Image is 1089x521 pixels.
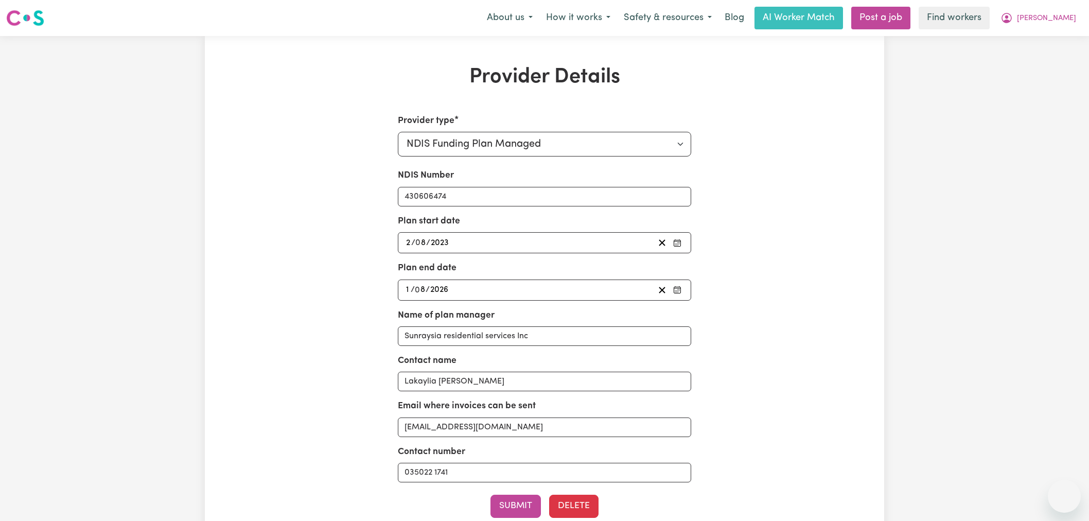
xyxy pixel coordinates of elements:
span: 0 [415,286,420,294]
iframe: Button to launch messaging window [1048,480,1081,513]
a: AI Worker Match [754,7,843,29]
input: e.g. Natasha McElhone [398,372,692,391]
button: Clear plan end date [654,283,670,297]
button: Pick your plan start date [670,236,684,250]
input: ---- [430,236,450,250]
span: 0 [415,239,420,247]
input: -- [416,236,426,250]
label: Plan start date [398,215,460,228]
button: How it works [539,7,617,29]
img: Careseekers logo [6,9,44,27]
a: Blog [718,7,750,29]
label: Contact number [398,445,465,459]
input: Enter your NDIS number [398,187,692,206]
a: Careseekers logo [6,6,44,30]
span: / [426,285,430,294]
span: / [426,238,430,248]
label: Plan end date [398,262,456,275]
span: / [411,285,415,294]
input: ---- [430,283,449,297]
label: Contact name [398,354,456,368]
button: My Account [994,7,1083,29]
input: -- [406,283,411,297]
input: e.g. MyPlanManager Pty. Ltd. [398,326,692,346]
input: e.g. 0412 345 678 [398,463,692,482]
button: Delete [549,495,599,517]
a: Post a job [851,7,910,29]
button: Pick your plan end date [670,283,684,297]
input: -- [416,283,426,297]
label: NDIS Number [398,169,454,182]
input: e.g. nat.mc@myplanmanager.com.au [398,418,692,437]
button: About us [480,7,539,29]
button: Clear plan start date [654,236,670,250]
span: / [411,238,415,248]
label: Provider type [398,114,454,128]
label: Email where invoices can be sent [398,400,536,413]
h1: Provider Details [324,65,765,90]
label: Name of plan manager [398,309,495,322]
a: Find workers [919,7,990,29]
span: [PERSON_NAME] [1017,13,1076,24]
button: Safety & resources [617,7,718,29]
button: Submit [490,495,541,517]
input: -- [406,236,411,250]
